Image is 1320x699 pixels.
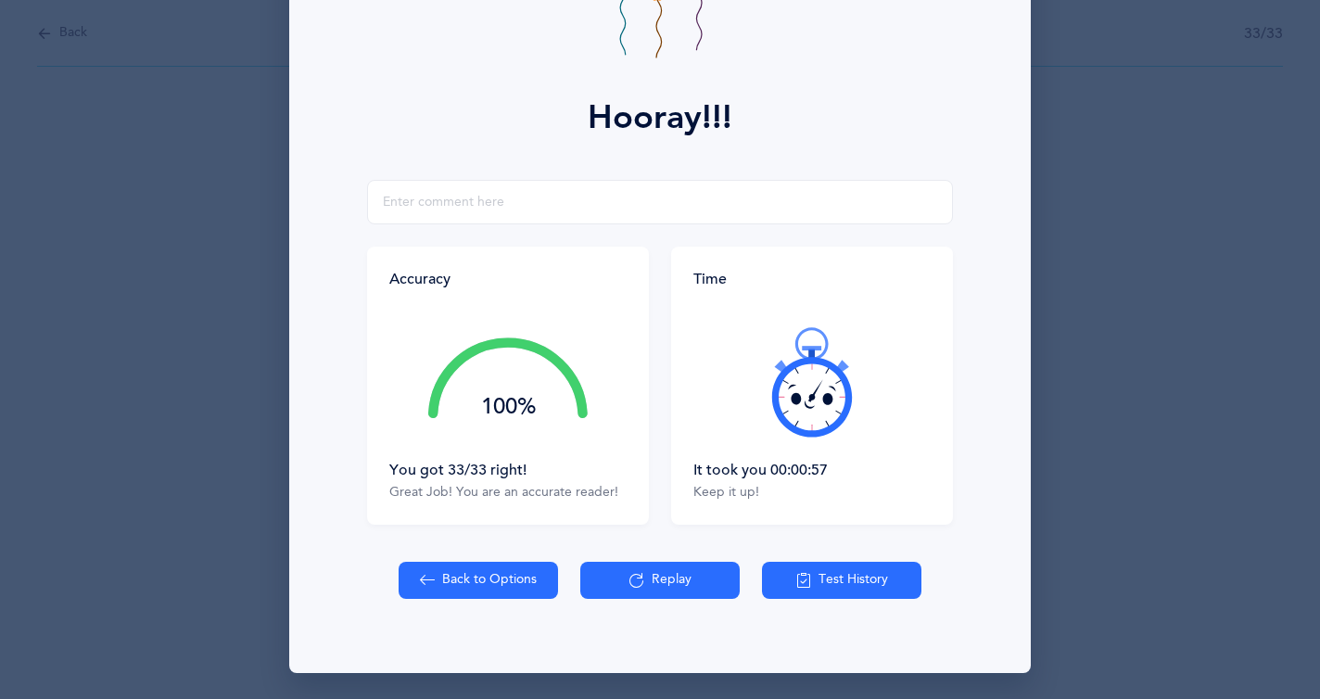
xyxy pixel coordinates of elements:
[389,460,627,480] div: You got 33/33 right!
[693,269,931,289] div: Time
[399,562,558,599] button: Back to Options
[367,180,953,224] input: Enter comment here
[762,562,921,599] button: Test History
[389,484,627,502] div: Great Job! You are an accurate reader!
[693,460,931,480] div: It took you 00:00:57
[580,562,740,599] button: Replay
[693,484,931,502] div: Keep it up!
[588,93,732,143] div: Hooray!!!
[428,396,588,418] div: 100%
[389,269,451,289] div: Accuracy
